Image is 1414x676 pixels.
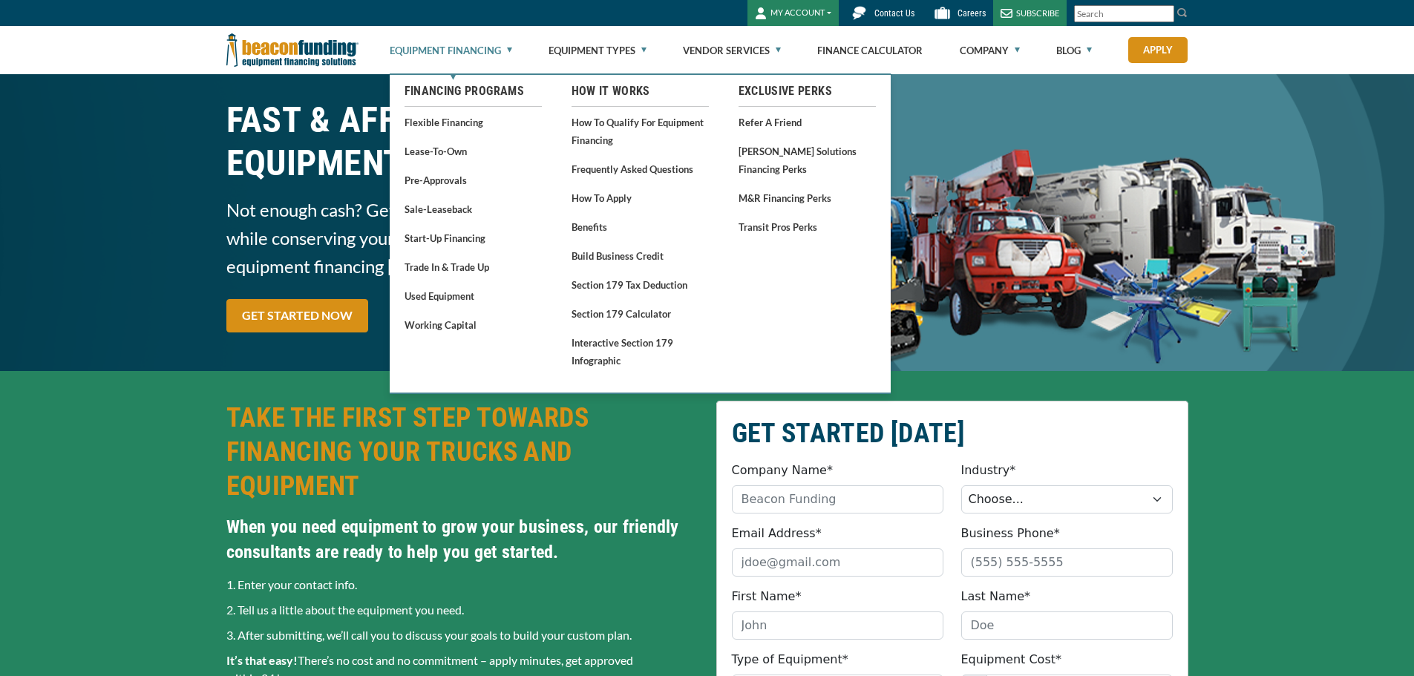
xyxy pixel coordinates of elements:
a: Blog [1056,27,1092,74]
span: EQUIPMENT FINANCING [226,142,698,185]
p: 3. After submitting, we’ll call you to discuss your goals to build your custom plan. [226,626,698,644]
a: [PERSON_NAME] Solutions Financing Perks [739,142,876,178]
strong: It’s that easy! [226,653,298,667]
a: Exclusive Perks [739,82,876,100]
a: Pre-approvals [405,171,542,189]
input: jdoe@gmail.com [732,548,943,577]
a: Equipment Types [549,27,647,74]
a: Working Capital [405,315,542,334]
img: Beacon Funding Corporation logo [226,26,359,74]
input: Search [1074,5,1174,22]
a: Apply [1128,37,1188,63]
a: How to Qualify for Equipment Financing [572,113,709,149]
a: Frequently Asked Questions [572,160,709,178]
label: First Name* [732,588,802,606]
a: Build Business Credit [572,246,709,265]
span: Careers [958,8,986,19]
label: Business Phone* [961,525,1060,542]
a: Transit Pros Perks [739,217,876,236]
a: Benefits [572,217,709,236]
a: Clear search text [1159,8,1171,20]
a: Financing Programs [405,82,542,100]
a: Refer a Friend [739,113,876,131]
p: 2. Tell us a little about the equipment you need. [226,601,698,619]
label: Type of Equipment* [732,651,848,669]
h4: When you need equipment to grow your business, our friendly consultants are ready to help you get... [226,514,698,565]
a: Interactive Section 179 Infographic [572,333,709,370]
a: How It Works [572,82,709,100]
label: Email Address* [732,525,822,542]
a: Section 179 Tax Deduction [572,275,709,294]
input: John [732,611,943,640]
img: Search [1176,7,1188,19]
a: Start-Up Financing [405,229,542,247]
a: Company [960,27,1020,74]
input: Beacon Funding [732,485,943,513]
a: Sale-Leaseback [405,200,542,218]
input: (555) 555-5555 [961,548,1173,577]
label: Company Name* [732,462,833,479]
a: Section 179 Calculator [572,304,709,323]
a: Trade In & Trade Up [405,257,542,276]
a: GET STARTED NOW [226,299,368,332]
a: Equipment Financing [390,27,512,74]
p: 1. Enter your contact info. [226,576,698,594]
span: Contact Us [874,8,914,19]
h2: TAKE THE FIRST STEP TOWARDS FINANCING YOUR TRUCKS AND EQUIPMENT [226,401,698,503]
a: Vendor Services [683,27,781,74]
span: Not enough cash? Get the trucks and equipment you need while conserving your cash! Opt for fast, ... [226,196,698,280]
label: Equipment Cost* [961,651,1062,669]
input: Doe [961,611,1173,640]
a: Flexible Financing [405,113,542,131]
h1: FAST & AFFORDABLE TRUCK & [226,99,698,185]
a: Finance Calculator [817,27,923,74]
a: How to Apply [572,188,709,207]
label: Industry* [961,462,1016,479]
a: Used Equipment [405,286,542,305]
a: M&R Financing Perks [739,188,876,207]
a: Lease-To-Own [405,142,542,160]
label: Last Name* [961,588,1031,606]
h2: GET STARTED [DATE] [732,416,1173,450]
